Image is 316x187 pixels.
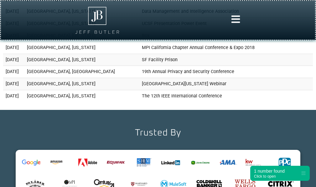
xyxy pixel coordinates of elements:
[139,90,313,102] td: The 12th IEEE International Conference
[3,78,24,90] td: [DATE]
[139,78,313,90] td: [GEOGRAPHIC_DATA][US_STATE] Webinar
[24,78,139,90] td: [GEOGRAPHIC_DATA], [US_STATE]
[139,66,313,78] td: 19th Annual Privacy and Security Conference
[3,90,24,102] td: [DATE]
[24,42,139,54] td: [GEOGRAPHIC_DATA], [US_STATE]
[24,54,139,66] td: [GEOGRAPHIC_DATA], [US_STATE]
[3,54,24,66] td: [DATE]
[139,54,313,66] td: SF Facility Prison
[139,42,313,54] td: MPI Califomia Chapter Annual Conference & Expo 2018
[24,66,139,78] td: [GEOGRAPHIC_DATA], [GEOGRAPHIC_DATA]
[24,90,139,102] td: [GEOGRAPHIC_DATA], [US_STATE]
[3,42,24,54] td: [DATE]
[3,66,24,78] td: [DATE]
[135,129,181,137] h2: Trusted By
